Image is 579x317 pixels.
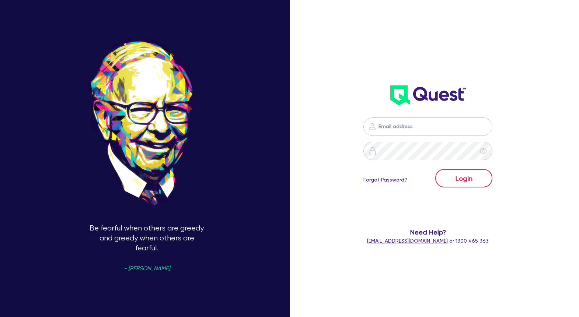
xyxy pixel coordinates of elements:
[124,266,170,271] span: - [PERSON_NAME]
[363,176,407,184] a: Forgot Password?
[435,169,492,187] button: Login
[353,227,503,237] span: Need Help?
[363,117,492,136] input: Email address
[479,147,487,155] span: eye
[368,147,377,155] img: icon-password
[367,238,489,244] span: or 1300 465 363
[390,85,466,105] img: wH2k97JdezQIQAAAABJRU5ErkJggg==
[367,238,448,244] a: [EMAIL_ADDRESS][DOMAIN_NAME]
[368,122,377,131] img: icon-password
